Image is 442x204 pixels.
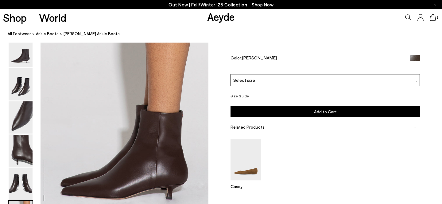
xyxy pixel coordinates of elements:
[231,125,265,130] span: Related Products
[231,106,420,117] button: Add to Cart
[436,16,439,19] span: 1
[169,1,273,9] p: Out Now | Fall/Winter ‘25 Collection
[9,134,33,167] img: Sofie Leather Ankle Boots - Image 4
[430,14,436,21] a: 1
[64,31,120,37] span: [PERSON_NAME] Ankle Boots
[231,184,261,189] p: Cassy
[314,109,337,114] span: Add to Cart
[231,93,249,100] button: Size Guide
[414,80,417,83] img: svg%3E
[231,55,404,62] div: Color:
[252,2,273,7] span: Navigate to /collections/new-in
[231,176,261,189] a: Cassy Pointed-Toe Suede Flats Cassy
[8,26,442,43] nav: breadcrumb
[9,101,33,134] img: Sofie Leather Ankle Boots - Image 3
[39,12,66,23] a: World
[8,31,31,37] a: All Footwear
[9,168,33,200] img: Sofie Leather Ankle Boots - Image 5
[36,31,59,36] span: ankle boots
[207,10,235,23] a: Aeyde
[9,35,33,67] img: Sofie Leather Ankle Boots - Image 1
[3,12,27,23] a: Shop
[413,126,417,129] img: svg%3E
[231,140,261,180] img: Cassy Pointed-Toe Suede Flats
[233,77,255,84] span: Select size
[242,55,277,60] span: [PERSON_NAME]
[36,31,59,37] a: ankle boots
[9,68,33,100] img: Sofie Leather Ankle Boots - Image 2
